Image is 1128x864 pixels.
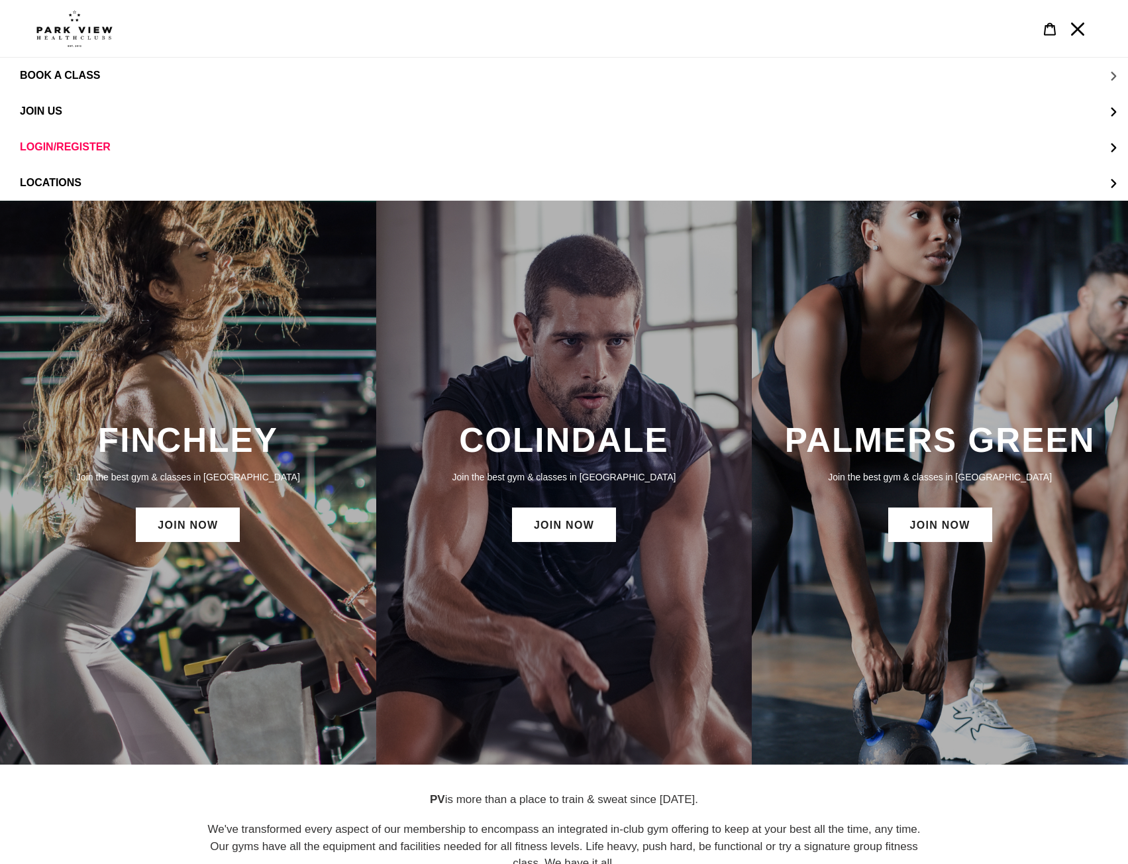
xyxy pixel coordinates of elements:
a: JOIN NOW: Finchley Membership [136,508,240,542]
strong: PV [430,793,445,806]
button: Menu [1064,15,1092,43]
h3: PALMERS GREEN [765,420,1115,460]
p: is more than a place to train & sweat since [DATE]. [203,791,925,808]
p: Join the best gym & classes in [GEOGRAPHIC_DATA] [389,470,739,484]
a: JOIN NOW: Palmers Green Membership [888,508,992,542]
img: Park view health clubs is a gym near you. [36,10,113,47]
span: LOCATIONS [20,177,81,189]
h3: COLINDALE [389,420,739,460]
span: BOOK A CLASS [20,70,100,81]
h3: FINCHLEY [13,420,363,460]
span: JOIN US [20,105,62,117]
span: LOGIN/REGISTER [20,141,111,153]
p: Join the best gym & classes in [GEOGRAPHIC_DATA] [765,470,1115,484]
a: JOIN NOW: Colindale Membership [512,508,616,542]
p: Join the best gym & classes in [GEOGRAPHIC_DATA] [13,470,363,484]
